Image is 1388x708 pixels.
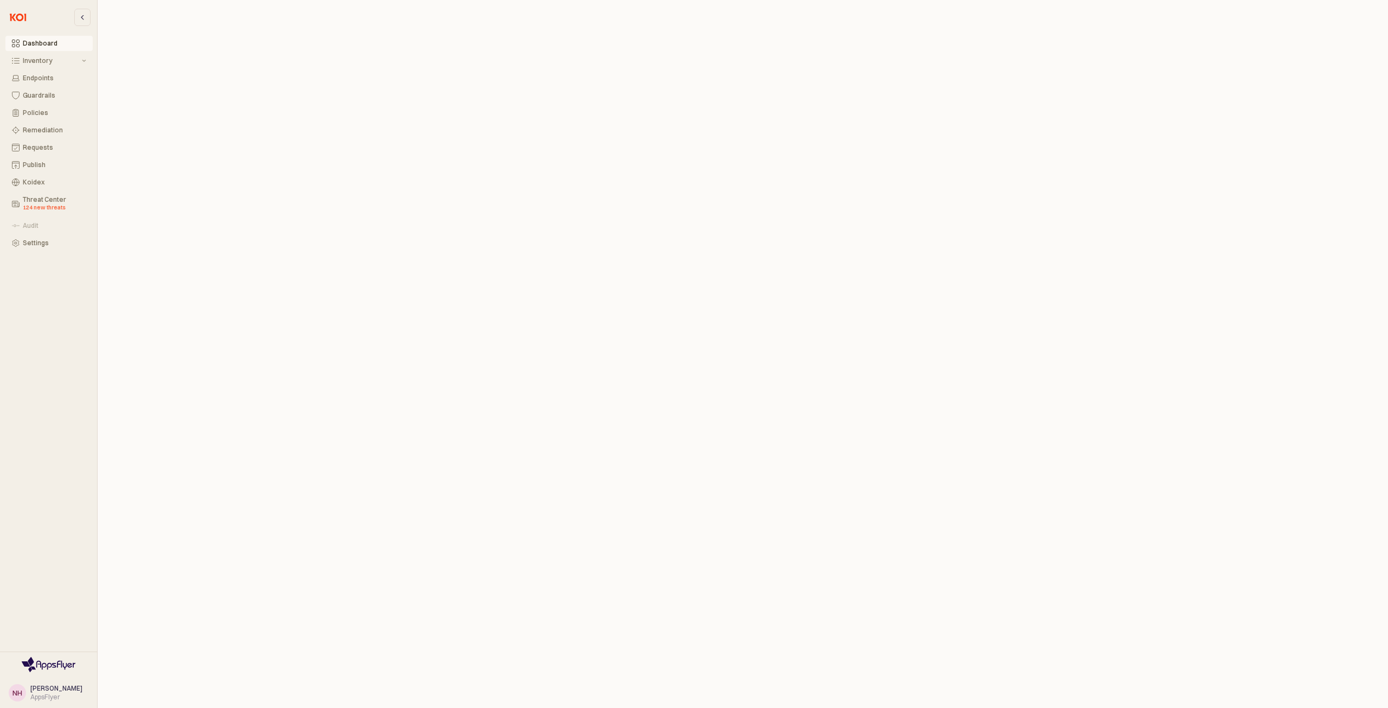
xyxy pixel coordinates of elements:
div: Koidex [23,178,86,186]
div: Dashboard [23,40,86,47]
button: Publish [5,157,93,173]
div: Remediation [23,126,86,134]
button: NH [9,684,26,701]
button: Remediation [5,123,93,138]
div: AppsFlyer [30,693,82,701]
button: Koidex [5,175,93,190]
div: Requests [23,144,86,151]
button: Settings [5,235,93,251]
div: Audit [23,222,86,229]
button: Inventory [5,53,93,68]
div: Threat Center [23,196,86,212]
button: Threat Center [5,192,93,216]
div: 124 new threats [23,203,86,212]
div: Settings [23,239,86,247]
div: Guardrails [23,92,86,99]
button: Endpoints [5,71,93,86]
div: Publish [23,161,86,169]
div: Policies [23,109,86,117]
div: NH [12,687,22,698]
span: [PERSON_NAME] [30,684,82,692]
button: Policies [5,105,93,120]
button: Guardrails [5,88,93,103]
button: Dashboard [5,36,93,51]
button: Requests [5,140,93,155]
div: Inventory [23,57,80,65]
button: Audit [5,218,93,233]
div: Endpoints [23,74,86,82]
